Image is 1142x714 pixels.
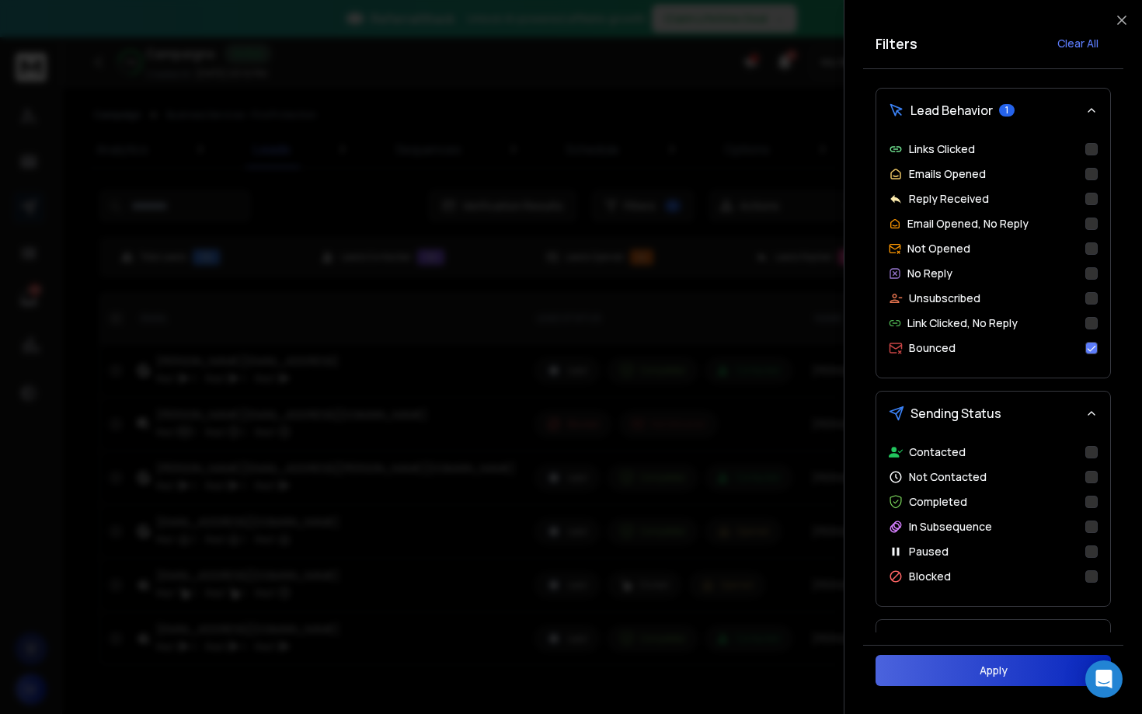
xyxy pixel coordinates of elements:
p: Links Clicked [909,141,975,157]
p: Not Contacted [909,469,987,485]
p: Reply Received [909,191,989,207]
span: Sending Status [910,404,1001,423]
button: Sending Status [876,392,1110,435]
span: Lead Behavior [910,101,993,120]
p: Blocked [909,569,951,584]
p: Unsubscribed [909,291,980,306]
div: Open Intercom Messenger [1085,660,1123,698]
p: In Subsequence [909,519,992,535]
p: Email Opened, No Reply [907,216,1029,232]
p: Not Opened [907,241,970,256]
button: Email Provider [876,620,1110,663]
p: Contacted [909,444,966,460]
p: Completed [909,494,967,510]
div: Sending Status [876,435,1110,606]
h2: Filters [876,33,917,54]
p: Bounced [909,340,956,356]
span: 1 [999,104,1015,117]
p: Paused [909,544,949,559]
p: Emails Opened [909,166,986,182]
div: Lead Behavior1 [876,132,1110,378]
button: Lead Behavior1 [876,89,1110,132]
p: Link Clicked, No Reply [907,315,1018,331]
p: No Reply [907,266,952,281]
button: Clear All [1045,28,1111,59]
button: Apply [876,655,1111,686]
